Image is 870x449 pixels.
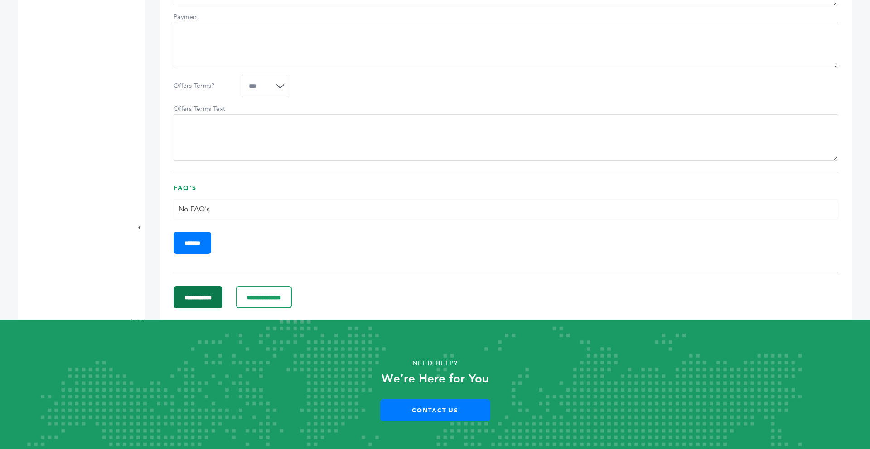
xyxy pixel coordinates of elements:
p: Need Help? [43,357,826,370]
strong: We’re Here for You [382,371,489,387]
span: No FAQ's [179,204,210,214]
label: Offers Terms? [174,81,237,91]
label: Offers Terms Text [174,105,237,114]
a: Contact Us [380,399,490,421]
label: Payment [174,13,237,22]
h3: FAQ's [174,184,838,200]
